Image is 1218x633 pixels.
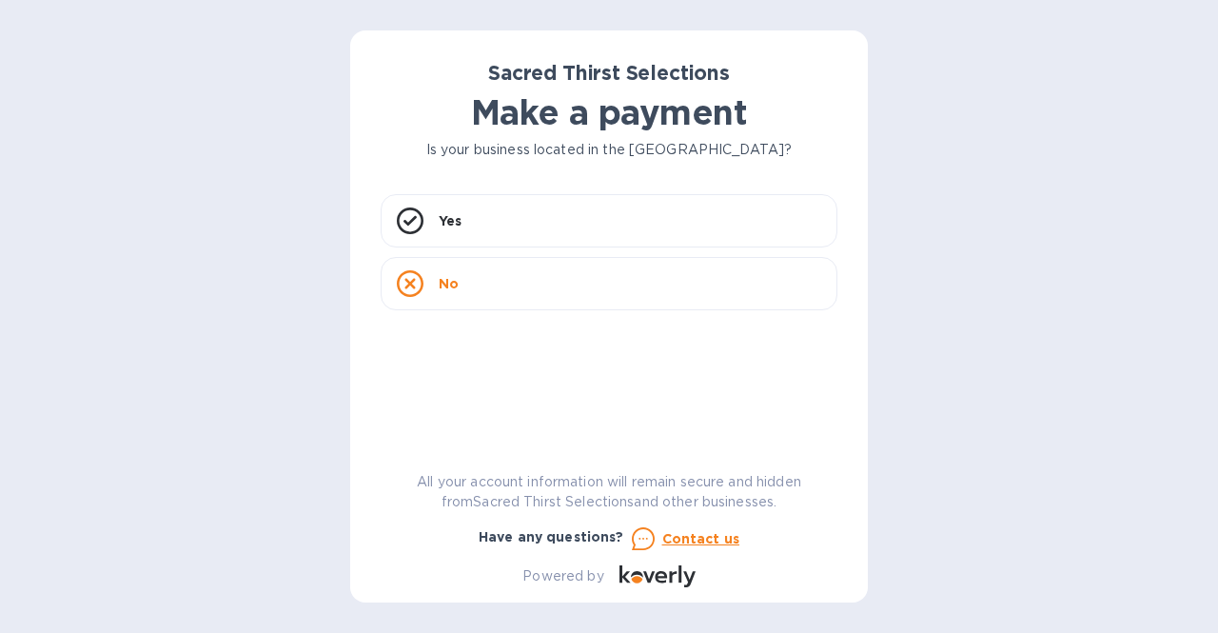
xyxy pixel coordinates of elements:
[381,92,837,132] h1: Make a payment
[522,566,603,586] p: Powered by
[381,472,837,512] p: All your account information will remain secure and hidden from Sacred Thirst Selections and othe...
[488,61,730,85] b: Sacred Thirst Selections
[439,211,462,230] p: Yes
[439,274,459,293] p: No
[381,140,837,160] p: Is your business located in the [GEOGRAPHIC_DATA]?
[662,531,740,546] u: Contact us
[479,529,624,544] b: Have any questions?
